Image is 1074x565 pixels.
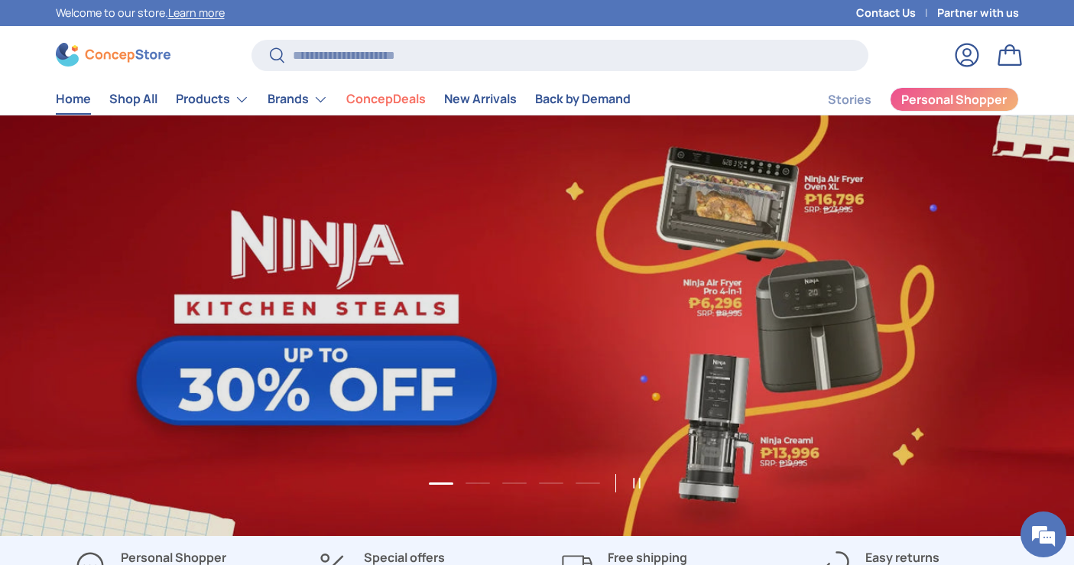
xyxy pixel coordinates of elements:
a: Brands [268,84,328,115]
a: Back by Demand [535,84,631,114]
summary: Brands [258,84,337,115]
a: Contact Us [856,5,937,21]
a: Home [56,84,91,114]
a: Products [176,84,249,115]
a: Personal Shopper [890,87,1019,112]
a: Partner with us [937,5,1019,21]
a: Shop All [109,84,157,114]
span: Personal Shopper [901,93,1007,106]
a: ConcepDeals [346,84,426,114]
nav: Primary [56,84,631,115]
summary: Products [167,84,258,115]
nav: Secondary [791,84,1019,115]
a: New Arrivals [444,84,517,114]
a: Learn more [168,5,225,20]
a: Stories [828,85,871,115]
p: Welcome to our store. [56,5,225,21]
img: ConcepStore [56,43,170,67]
